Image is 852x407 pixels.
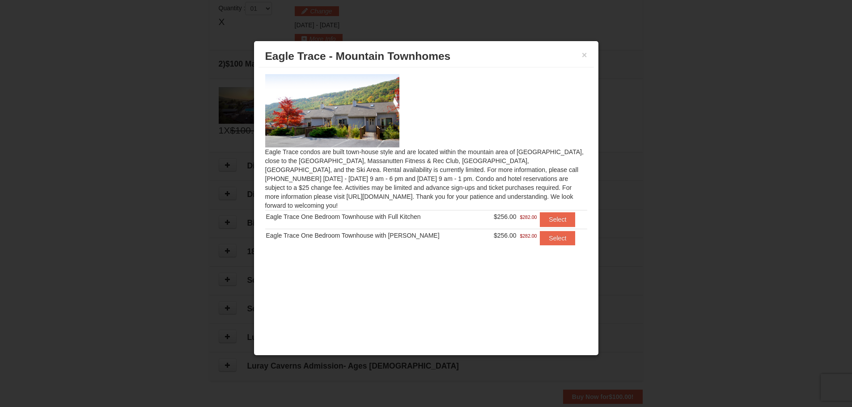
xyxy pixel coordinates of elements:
button: Select [540,212,575,227]
div: Eagle Trace condos are built town-house style and are located within the mountain area of [GEOGRA... [259,67,594,263]
span: $256.00 [494,232,517,239]
div: Eagle Trace One Bedroom Townhouse with Full Kitchen [266,212,482,221]
span: $256.00 [494,213,517,220]
img: 19218983-1-9b289e55.jpg [265,74,399,147]
button: Select [540,231,575,245]
span: $282.00 [520,213,537,222]
span: Eagle Trace - Mountain Townhomes [265,50,451,62]
button: × [582,50,587,59]
span: $282.00 [520,231,537,240]
div: Eagle Trace One Bedroom Townhouse with [PERSON_NAME] [266,231,482,240]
